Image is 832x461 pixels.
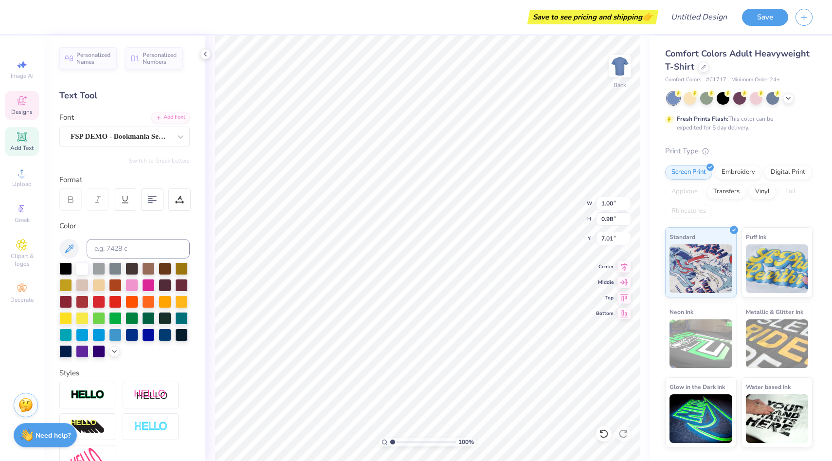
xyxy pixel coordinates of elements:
img: Negative Space [134,421,168,432]
img: Stroke [71,389,105,401]
span: Image AI [11,72,34,80]
span: Clipart & logos [5,252,39,268]
div: Vinyl [749,184,776,199]
div: Styles [59,368,190,379]
div: Add Font [151,112,190,123]
span: Comfort Colors Adult Heavyweight T-Shirt [665,48,810,73]
img: Glow in the Dark Ink [669,394,732,443]
input: Untitled Design [663,7,735,27]
span: Decorate [10,296,34,304]
span: Middle [596,279,614,286]
span: Water based Ink [746,382,791,392]
span: Neon Ink [669,307,693,317]
button: Switch to Greek Letters [129,157,190,165]
div: Print Type [665,146,813,157]
input: e.g. 7428 c [87,239,190,258]
span: Top [596,295,614,301]
img: Metallic & Glitter Ink [746,319,809,368]
span: Bottom [596,310,614,317]
span: 100 % [458,438,474,446]
div: Digital Print [764,165,812,180]
div: Transfers [707,184,746,199]
span: Greek [15,216,30,224]
img: Puff Ink [746,244,809,293]
div: Screen Print [665,165,712,180]
div: This color can be expedited for 5 day delivery. [677,114,796,132]
span: Personalized Names [76,52,111,65]
label: Font [59,112,74,123]
span: # C1717 [706,76,726,84]
span: Add Text [10,144,34,152]
img: Neon Ink [669,319,732,368]
div: Color [59,221,190,232]
span: Personalized Numbers [143,52,177,65]
div: Applique [665,184,704,199]
span: Puff Ink [746,232,766,242]
div: Save to see pricing and shipping [530,10,656,24]
button: Save [742,9,788,26]
strong: Need help? [36,431,71,440]
span: Designs [11,108,33,116]
div: Format [59,174,191,185]
img: 3d Illusion [71,419,105,435]
div: Back [614,81,626,90]
img: Standard [669,244,732,293]
div: Rhinestones [665,204,712,219]
img: Water based Ink [746,394,809,443]
span: Comfort Colors [665,76,701,84]
strong: Fresh Prints Flash: [677,115,728,123]
div: Embroidery [715,165,761,180]
span: Glow in the Dark Ink [669,382,725,392]
div: Text Tool [59,89,190,102]
span: Minimum Order: 24 + [731,76,780,84]
img: Shadow [134,389,168,401]
img: Back [610,56,630,76]
span: Metallic & Glitter Ink [746,307,803,317]
span: Center [596,263,614,270]
span: 👉 [642,11,653,22]
div: Foil [779,184,802,199]
span: Standard [669,232,695,242]
span: Upload [12,180,32,188]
